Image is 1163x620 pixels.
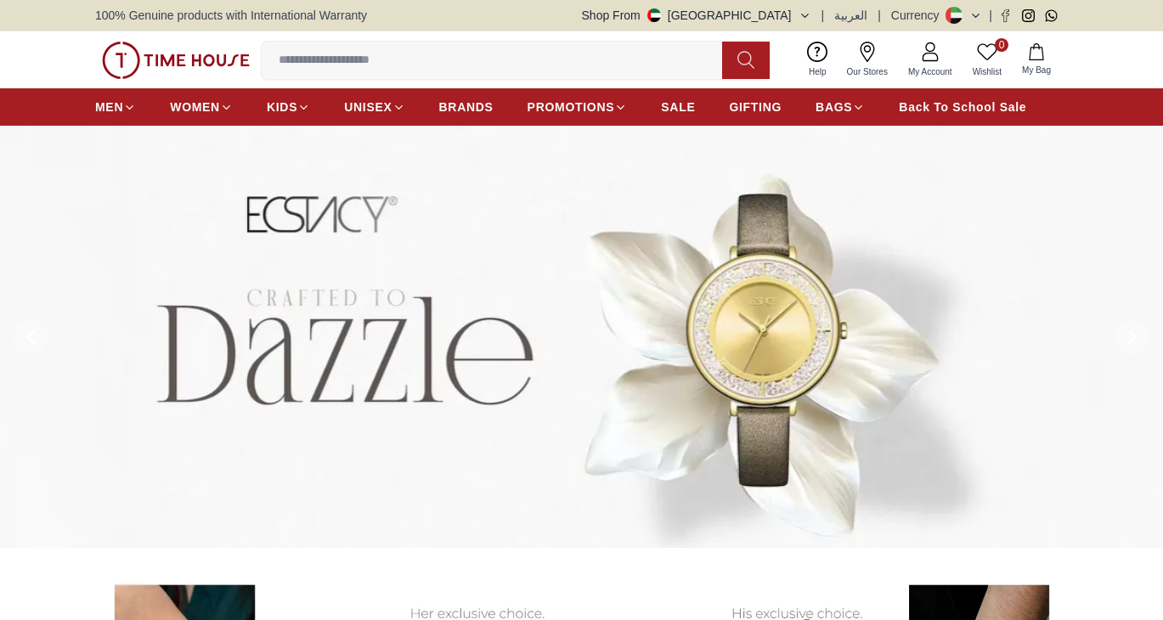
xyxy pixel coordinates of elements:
span: My Account [901,65,959,78]
a: GIFTING [729,92,782,122]
span: SALE [661,99,695,116]
span: BRANDS [439,99,494,116]
div: Currency [891,7,946,24]
a: Help [799,38,837,82]
span: Help [802,65,833,78]
span: 100% Genuine products with International Warranty [95,7,367,24]
a: 0Wishlist [963,38,1012,82]
a: MEN [95,92,136,122]
img: ... [102,42,250,79]
span: PROMOTIONS [528,99,615,116]
a: Instagram [1022,9,1035,22]
span: BAGS [816,99,852,116]
span: GIFTING [729,99,782,116]
span: Back To School Sale [899,99,1026,116]
button: My Bag [1012,40,1061,80]
span: 0 [995,38,1008,52]
span: MEN [95,99,123,116]
img: United Arab Emirates [647,8,661,22]
a: SALE [661,92,695,122]
a: Facebook [999,9,1012,22]
span: Wishlist [966,65,1008,78]
span: My Bag [1015,64,1058,76]
a: Our Stores [837,38,898,82]
a: Whatsapp [1045,9,1058,22]
a: BRANDS [439,92,494,122]
a: KIDS [267,92,310,122]
a: UNISEX [344,92,404,122]
span: | [878,7,881,24]
button: Shop From[GEOGRAPHIC_DATA] [582,7,811,24]
a: PROMOTIONS [528,92,628,122]
span: UNISEX [344,99,392,116]
button: العربية [834,7,867,24]
a: Back To School Sale [899,92,1026,122]
a: BAGS [816,92,865,122]
span: | [989,7,992,24]
span: Our Stores [840,65,895,78]
span: WOMEN [170,99,220,116]
a: WOMEN [170,92,233,122]
span: | [821,7,825,24]
span: KIDS [267,99,297,116]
